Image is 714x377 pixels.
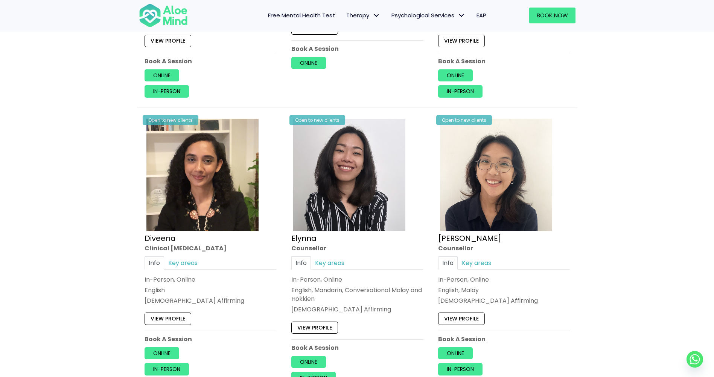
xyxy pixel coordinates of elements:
[386,8,471,23] a: Psychological ServicesPsychological Services: submenu
[291,322,338,334] a: View profile
[262,8,341,23] a: Free Mental Health Test
[436,115,492,125] div: Open to new clients
[145,35,191,47] a: View profile
[291,305,423,314] div: [DEMOGRAPHIC_DATA] Affirming
[391,11,465,19] span: Psychological Services
[438,313,485,325] a: View profile
[145,363,189,375] a: In-person
[456,10,467,21] span: Psychological Services: submenu
[198,8,492,23] nav: Menu
[291,44,423,53] p: Book A Session
[438,256,458,270] a: Info
[289,115,345,125] div: Open to new clients
[145,347,179,359] a: Online
[145,335,276,343] p: Book A Session
[458,256,495,270] a: Key areas
[291,286,423,303] p: English, Mandarin, Conversational Malay and Hokkien
[438,85,483,97] a: In-person
[291,233,317,244] a: Elynna
[291,22,338,34] a: View profile
[145,244,276,253] div: Clinical [MEDICAL_DATA]
[438,69,473,81] a: Online
[438,363,483,375] a: In-person
[438,35,485,47] a: View profile
[438,57,570,66] p: Book A Session
[145,297,276,305] div: [DEMOGRAPHIC_DATA] Affirming
[471,8,492,23] a: EAP
[438,244,570,253] div: Counsellor
[438,335,570,343] p: Book A Session
[371,10,382,21] span: Therapy: submenu
[291,343,423,352] p: Book A Session
[145,313,191,325] a: View profile
[438,275,570,284] div: In-Person, Online
[537,11,568,19] span: Book Now
[440,119,552,231] img: Emelyne Counsellor
[477,11,486,19] span: EAP
[341,8,386,23] a: TherapyTherapy: submenu
[438,297,570,305] div: [DEMOGRAPHIC_DATA] Affirming
[143,115,198,125] div: Open to new clients
[291,275,423,284] div: In-Person, Online
[311,256,349,270] a: Key areas
[346,11,380,19] span: Therapy
[291,256,311,270] a: Info
[145,85,189,97] a: In-person
[293,119,405,231] img: Elynna Counsellor
[145,69,179,81] a: Online
[291,244,423,253] div: Counsellor
[529,8,575,23] a: Book Now
[438,233,501,244] a: [PERSON_NAME]
[145,57,276,66] p: Book A Session
[145,233,176,244] a: Diveena
[146,119,259,231] img: IMG_1660 – Diveena Nair
[438,347,473,359] a: Online
[291,57,326,69] a: Online
[291,356,326,368] a: Online
[268,11,335,19] span: Free Mental Health Test
[145,275,276,284] div: In-Person, Online
[145,286,276,294] p: English
[687,351,703,368] a: Whatsapp
[145,256,164,270] a: Info
[139,3,188,28] img: Aloe mind Logo
[438,286,570,294] p: English, Malay
[164,256,202,270] a: Key areas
